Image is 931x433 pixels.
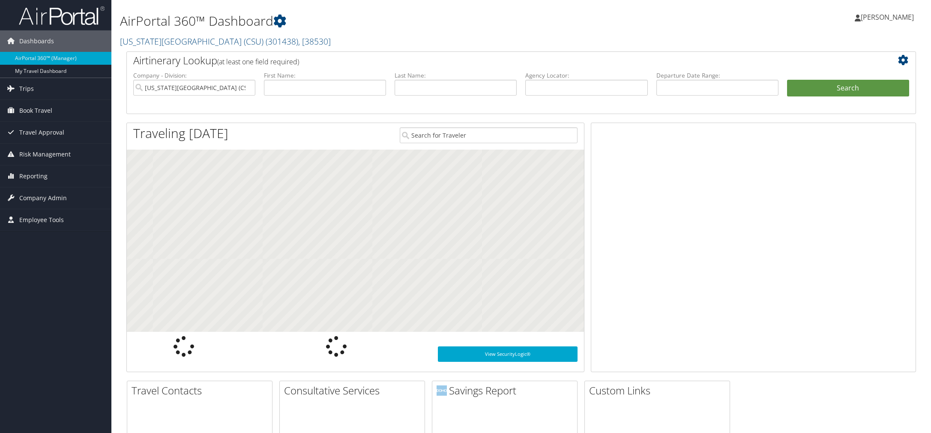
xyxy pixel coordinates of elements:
[438,346,578,362] a: View SecurityLogic®
[19,30,54,52] span: Dashboards
[787,80,909,97] button: Search
[19,209,64,231] span: Employee Tools
[284,383,425,398] h2: Consultative Services
[19,6,105,26] img: airportal-logo.png
[266,36,298,47] span: ( 301438 )
[395,71,517,80] label: Last Name:
[19,78,34,99] span: Trips
[19,100,52,121] span: Book Travel
[133,53,844,68] h2: Airtinerary Lookup
[855,4,922,30] a: [PERSON_NAME]
[861,12,914,22] span: [PERSON_NAME]
[133,124,228,142] h1: Traveling [DATE]
[437,383,577,398] h2: Savings Report
[132,383,272,398] h2: Travel Contacts
[120,36,331,47] a: [US_STATE][GEOGRAPHIC_DATA] (CSU)
[120,12,655,30] h1: AirPortal 360™ Dashboard
[656,71,778,80] label: Departure Date Range:
[264,71,386,80] label: First Name:
[217,57,299,66] span: (at least one field required)
[298,36,331,47] span: , [ 38530 ]
[437,385,447,396] img: domo-logo.png
[133,71,255,80] label: Company - Division:
[19,144,71,165] span: Risk Management
[589,383,730,398] h2: Custom Links
[400,127,578,143] input: Search for Traveler
[19,122,64,143] span: Travel Approval
[19,165,48,187] span: Reporting
[19,187,67,209] span: Company Admin
[525,71,647,80] label: Agency Locator:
